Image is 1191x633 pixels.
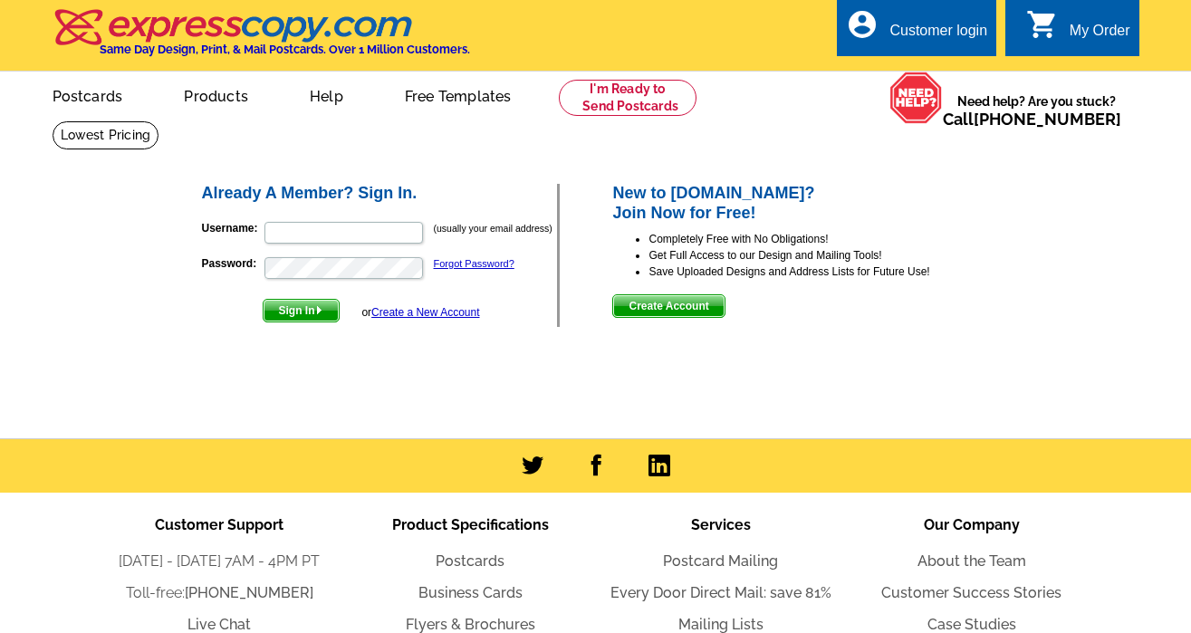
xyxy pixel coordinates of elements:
span: Call [943,110,1121,129]
a: Postcard Mailing [663,552,778,570]
li: Completely Free with No Obligations! [648,231,992,247]
img: button-next-arrow-white.png [315,306,323,314]
small: (usually your email address) [434,223,552,234]
span: Product Specifications [392,516,549,533]
a: Same Day Design, Print, & Mail Postcards. Over 1 Million Customers. [53,22,470,56]
span: Services [691,516,751,533]
span: Our Company [924,516,1020,533]
a: [PHONE_NUMBER] [974,110,1121,129]
li: Get Full Access to our Design and Mailing Tools! [648,247,992,264]
li: Toll-free: [94,582,345,604]
i: account_circle [846,8,879,41]
i: shopping_cart [1026,8,1059,41]
a: About the Team [917,552,1026,570]
a: Free Templates [376,73,541,116]
a: Mailing Lists [678,616,764,633]
a: Business Cards [418,584,523,601]
li: Save Uploaded Designs and Address Lists for Future Use! [648,264,992,280]
a: Live Chat [187,616,251,633]
span: Sign In [264,300,339,321]
a: Postcards [436,552,504,570]
span: Need help? Are you stuck? [943,92,1130,129]
a: Create a New Account [371,306,479,319]
li: [DATE] - [DATE] 7AM - 4PM PT [94,551,345,572]
a: Every Door Direct Mail: save 81% [610,584,831,601]
div: My Order [1070,23,1130,48]
span: Create Account [613,295,724,317]
span: Customer Support [155,516,283,533]
a: Postcards [24,73,152,116]
a: Case Studies [927,616,1016,633]
button: Sign In [263,299,340,322]
a: Flyers & Brochures [406,616,535,633]
div: Customer login [889,23,987,48]
h4: Same Day Design, Print, & Mail Postcards. Over 1 Million Customers. [100,43,470,56]
a: shopping_cart My Order [1026,20,1130,43]
img: help [889,72,943,124]
a: Customer Success Stories [881,584,1061,601]
a: Help [281,73,372,116]
a: Forgot Password? [434,258,514,269]
h2: New to [DOMAIN_NAME]? Join Now for Free! [612,184,992,223]
a: [PHONE_NUMBER] [185,584,313,601]
a: Products [155,73,277,116]
div: or [361,304,479,321]
label: Username: [202,220,263,236]
button: Create Account [612,294,725,318]
a: account_circle Customer login [846,20,987,43]
h2: Already A Member? Sign In. [202,184,558,204]
label: Password: [202,255,263,272]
